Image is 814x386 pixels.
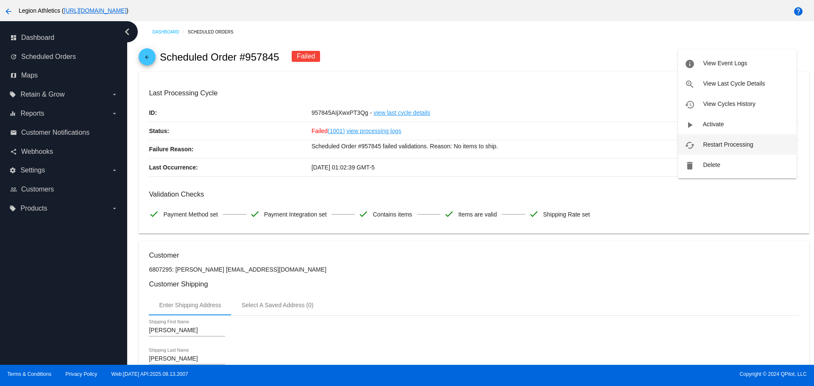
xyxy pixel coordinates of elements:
[703,80,765,87] span: View Last Cycle Details
[685,59,695,69] mat-icon: info
[703,161,720,168] span: Delete
[703,100,755,107] span: View Cycles History
[703,121,724,128] span: Activate
[685,161,695,171] mat-icon: delete
[685,79,695,89] mat-icon: zoom_in
[685,140,695,150] mat-icon: cached
[703,60,747,67] span: View Event Logs
[685,100,695,110] mat-icon: history
[685,120,695,130] mat-icon: play_arrow
[703,141,753,148] span: Restart Processing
